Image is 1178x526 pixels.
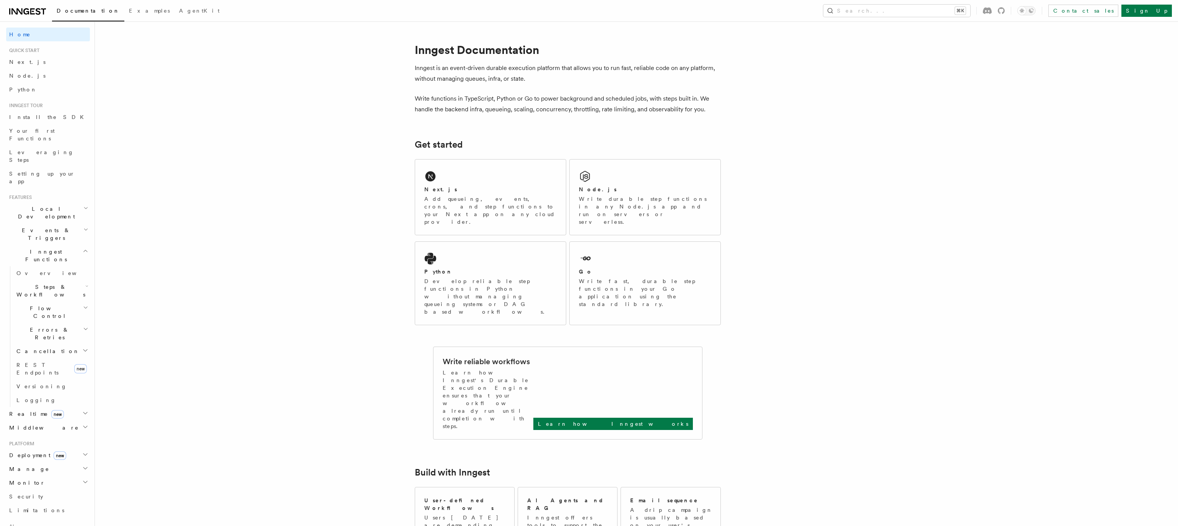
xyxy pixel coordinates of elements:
h2: Email sequence [630,497,698,504]
span: REST Endpoints [16,362,59,376]
a: GoWrite fast, durable step functions in your Go application using the standard library. [569,241,721,325]
span: Home [9,31,31,38]
span: Leveraging Steps [9,149,74,163]
button: Manage [6,462,90,476]
button: Deploymentnew [6,448,90,462]
p: Develop reliable step functions in Python without managing queueing systems or DAG based workflows. [424,277,557,316]
span: Next.js [9,59,46,65]
h2: User-defined Workflows [424,497,505,512]
button: Monitor [6,476,90,490]
button: Steps & Workflows [13,280,90,301]
a: Versioning [13,379,90,393]
span: Limitations [9,507,64,513]
button: Toggle dark mode [1017,6,1036,15]
button: Events & Triggers [6,223,90,245]
span: AgentKit [179,8,220,14]
a: Limitations [6,503,90,517]
h2: Write reliable workflows [443,356,530,367]
span: Steps & Workflows [13,283,85,298]
button: Search...⌘K [823,5,970,17]
span: Security [9,493,43,500]
a: Python [6,83,90,96]
span: Errors & Retries [13,326,83,341]
a: Install the SDK [6,110,90,124]
button: Flow Control [13,301,90,323]
a: Get started [415,139,463,150]
a: Home [6,28,90,41]
h2: Next.js [424,186,457,193]
a: Build with Inngest [415,467,490,478]
span: Logging [16,397,56,403]
p: Write functions in TypeScript, Python or Go to power background and scheduled jobs, with steps bu... [415,93,721,115]
p: Add queueing, events, crons, and step functions to your Next app on any cloud provider. [424,195,557,226]
span: Middleware [6,424,79,432]
div: Inngest Functions [6,266,90,407]
span: Node.js [9,73,46,79]
span: Cancellation [13,347,80,355]
p: Inngest is an event-driven durable execution platform that allows you to run fast, reliable code ... [415,63,721,84]
span: Deployment [6,451,66,459]
span: Your first Functions [9,128,55,142]
p: Learn how Inngest's Durable Execution Engine ensures that your workflow already run until complet... [443,369,533,430]
a: Node.js [6,69,90,83]
button: Errors & Retries [13,323,90,344]
a: Your first Functions [6,124,90,145]
span: Manage [6,465,49,473]
p: Learn how Inngest works [538,420,688,428]
span: Platform [6,441,34,447]
a: Examples [124,2,174,21]
span: Local Development [6,205,83,220]
button: Realtimenew [6,407,90,421]
a: Sign Up [1121,5,1172,17]
h2: Go [579,268,593,275]
a: Logging [13,393,90,407]
button: Local Development [6,202,90,223]
span: Features [6,194,32,200]
a: Node.jsWrite durable step functions in any Node.js app and run on servers or serverless. [569,159,721,235]
a: PythonDevelop reliable step functions in Python without managing queueing systems or DAG based wo... [415,241,566,325]
span: Versioning [16,383,67,389]
span: Monitor [6,479,45,487]
p: Write durable step functions in any Node.js app and run on servers or serverless. [579,195,711,226]
span: Python [9,86,37,93]
a: Contact sales [1048,5,1118,17]
h1: Inngest Documentation [415,43,721,57]
span: Quick start [6,47,39,54]
a: Overview [13,266,90,280]
span: Setting up your app [9,171,75,184]
p: Write fast, durable step functions in your Go application using the standard library. [579,277,711,308]
span: new [51,410,64,419]
span: Events & Triggers [6,226,83,242]
span: Overview [16,270,95,276]
button: Inngest Functions [6,245,90,266]
span: Inngest tour [6,103,43,109]
h2: Node.js [579,186,617,193]
span: Realtime [6,410,64,418]
h2: Python [424,268,453,275]
a: REST Endpointsnew [13,358,90,379]
a: Next.jsAdd queueing, events, crons, and step functions to your Next app on any cloud provider. [415,159,566,235]
span: Install the SDK [9,114,88,120]
a: AgentKit [174,2,224,21]
span: Examples [129,8,170,14]
a: Security [6,490,90,503]
a: Leveraging Steps [6,145,90,167]
h2: AI Agents and RAG [527,497,609,512]
button: Cancellation [13,344,90,358]
span: new [74,364,87,373]
a: Documentation [52,2,124,21]
span: Inngest Functions [6,248,83,263]
a: Next.js [6,55,90,69]
a: Learn how Inngest works [533,418,693,430]
span: Documentation [57,8,120,14]
span: Flow Control [13,305,83,320]
span: new [54,451,66,460]
kbd: ⌘K [955,7,966,15]
a: Setting up your app [6,167,90,188]
button: Middleware [6,421,90,435]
